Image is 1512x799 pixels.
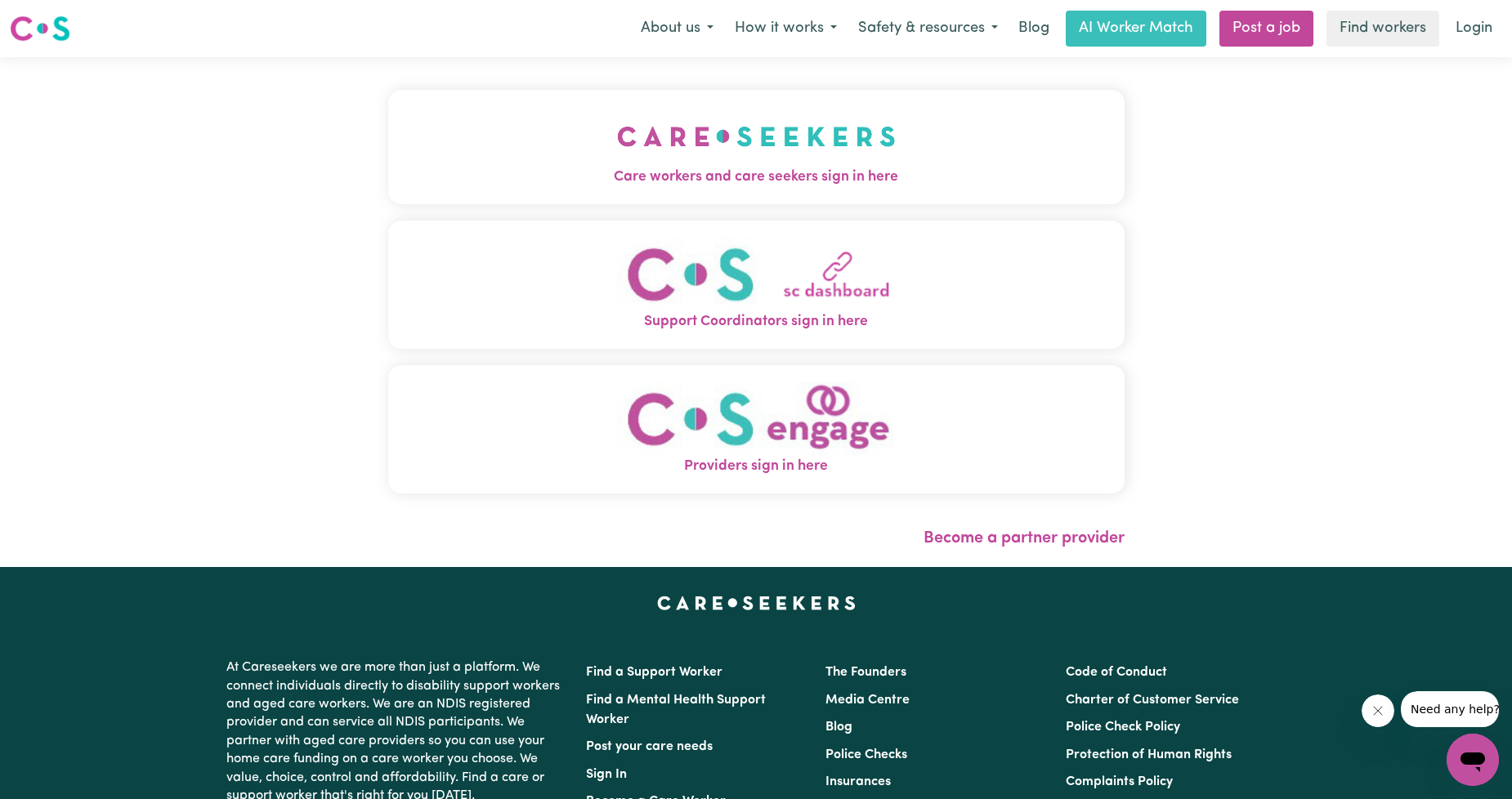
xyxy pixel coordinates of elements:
[1447,734,1499,786] iframe: Button to launch messaging window
[388,90,1125,204] button: Care workers and care seekers sign in here
[825,775,891,788] a: Insurances
[10,11,99,25] span: Need any help?
[1009,11,1059,47] a: Blog
[825,694,910,707] a: Media Centre
[1066,666,1167,679] a: Code of Conduct
[388,365,1125,493] button: Providers sign in here
[1066,11,1206,47] a: AI Worker Match
[388,456,1125,477] span: Providers sign in here
[1066,775,1173,788] a: Complaints Policy
[586,740,713,753] a: Post your care needs
[1326,11,1439,47] a: Find workers
[724,11,848,46] button: How it works
[10,14,70,43] img: Careseekers logo
[388,221,1125,349] button: Support Coordinators sign in here
[924,530,1125,547] a: Become a partner provider
[825,721,852,734] a: Blog
[825,748,907,761] a: Police Checks
[1446,11,1502,47] a: Login
[1066,694,1239,707] a: Charter of Customer Service
[10,10,70,47] a: Careseekers logo
[657,596,856,609] a: Careseekers home page
[586,666,722,679] a: Find a Support Worker
[586,694,766,726] a: Find a Mental Health Support Worker
[388,167,1125,188] span: Care workers and care seekers sign in here
[1362,694,1394,727] iframe: Close message
[586,768,627,781] a: Sign In
[388,311,1125,333] span: Support Coordinators sign in here
[1066,748,1232,761] a: Protection of Human Rights
[1066,721,1180,734] a: Police Check Policy
[1219,11,1313,47] a: Post a job
[630,11,724,46] button: About us
[825,666,906,679] a: The Founders
[1401,691,1499,727] iframe: Message from company
[848,11,1009,46] button: Safety & resources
